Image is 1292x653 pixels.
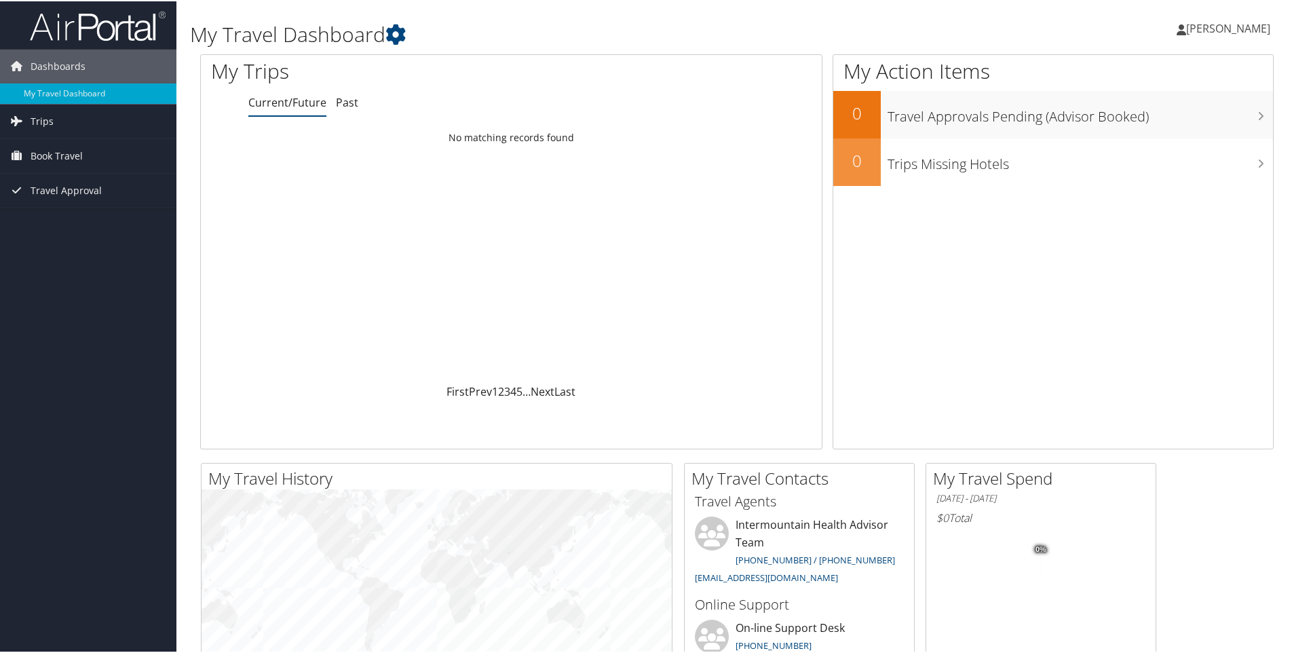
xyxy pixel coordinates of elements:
[695,570,838,582] a: [EMAIL_ADDRESS][DOMAIN_NAME]
[510,383,516,398] a: 4
[554,383,575,398] a: Last
[888,99,1273,125] h3: Travel Approvals Pending (Advisor Booked)
[833,148,881,171] h2: 0
[504,383,510,398] a: 3
[833,90,1273,137] a: 0Travel Approvals Pending (Advisor Booked)
[516,383,522,398] a: 5
[833,100,881,124] h2: 0
[933,466,1156,489] h2: My Travel Spend
[469,383,492,398] a: Prev
[736,553,895,565] a: [PHONE_NUMBER] / [PHONE_NUMBER]
[695,594,904,613] h3: Online Support
[522,383,531,398] span: …
[446,383,469,398] a: First
[31,48,85,82] span: Dashboards
[31,138,83,172] span: Book Travel
[691,466,914,489] h2: My Travel Contacts
[31,103,54,137] span: Trips
[31,172,102,206] span: Travel Approval
[695,491,904,510] h3: Travel Agents
[1035,544,1046,553] tspan: 0%
[1186,20,1270,35] span: [PERSON_NAME]
[492,383,498,398] a: 1
[833,137,1273,185] a: 0Trips Missing Hotels
[936,509,949,524] span: $0
[211,56,553,84] h1: My Trips
[498,383,504,398] a: 2
[1177,7,1284,48] a: [PERSON_NAME]
[190,19,919,48] h1: My Travel Dashboard
[208,466,672,489] h2: My Travel History
[888,147,1273,172] h3: Trips Missing Hotels
[833,56,1273,84] h1: My Action Items
[688,515,911,588] li: Intermountain Health Advisor Team
[336,94,358,109] a: Past
[201,124,822,149] td: No matching records found
[30,9,166,41] img: airportal-logo.png
[248,94,326,109] a: Current/Future
[531,383,554,398] a: Next
[936,509,1145,524] h6: Total
[936,491,1145,504] h6: [DATE] - [DATE]
[736,638,812,650] a: [PHONE_NUMBER]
